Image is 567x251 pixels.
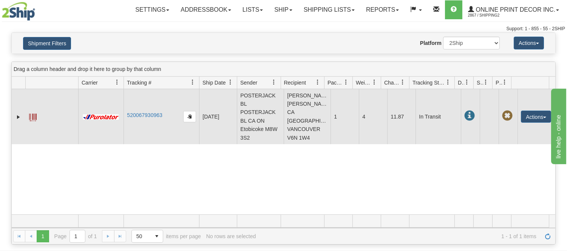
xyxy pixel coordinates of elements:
button: Actions [514,37,544,49]
span: Tracking Status [413,79,445,86]
span: Pickup Status [496,79,502,86]
td: [DATE] [199,89,237,144]
td: In Transit [416,89,461,144]
span: 50 [136,233,146,240]
a: Pickup Status filter column settings [498,76,511,89]
a: Settings [130,0,175,19]
span: items per page [131,230,201,243]
a: Weight filter column settings [368,76,381,89]
a: Online Print Decor Inc. 2867 / Shipping2 [462,0,565,19]
a: Carrier filter column settings [111,76,124,89]
td: 4 [359,89,387,144]
a: Label [29,110,37,122]
span: Page sizes drop down [131,230,163,243]
span: Online Print Decor Inc. [474,6,555,13]
a: Shipment Issues filter column settings [479,76,492,89]
a: Lists [237,0,269,19]
td: 1 [331,89,359,144]
div: live help - online [6,5,70,14]
a: Reports [360,0,405,19]
div: Support: 1 - 855 - 55 - 2SHIP [2,26,565,32]
label: Platform [420,39,442,47]
input: Page 1 [70,230,85,242]
a: Addressbook [175,0,237,19]
span: Weight [356,79,372,86]
a: Recipient filter column settings [311,76,324,89]
a: Tracking Status filter column settings [442,76,454,89]
div: No rows are selected [206,233,256,239]
span: Recipient [284,79,306,86]
td: [PERSON_NAME] [PERSON_NAME] CA [GEOGRAPHIC_DATA] VANCOUVER V6N 1W4 [284,89,331,144]
a: Expand [15,113,22,121]
span: Tracking # [127,79,151,86]
span: Page 1 [37,230,49,242]
a: 520067930963 [127,112,162,118]
img: logo2867.jpg [2,2,35,21]
a: Shipping lists [298,0,360,19]
a: Sender filter column settings [268,76,281,89]
a: Refresh [542,230,554,242]
span: Page of 1 [54,230,97,243]
a: Charge filter column settings [396,76,409,89]
a: Tracking # filter column settings [186,76,199,89]
span: Carrier [82,79,98,86]
a: Packages filter column settings [340,76,352,89]
img: 11 - Purolator [82,114,120,120]
span: Pickup Not Assigned [502,111,513,121]
span: In Transit [464,111,475,121]
td: POSTERJACK BL POSTERJACK BL CA ON Etobicoke M8W 3S2 [237,89,284,144]
span: Packages [328,79,343,86]
span: Charge [384,79,400,86]
a: Ship Date filter column settings [224,76,237,89]
a: Ship [269,0,298,19]
span: 2867 / Shipping2 [468,12,525,19]
button: Copy to clipboard [183,111,196,122]
span: 1 - 1 of 1 items [261,233,536,239]
span: Sender [240,79,257,86]
span: Shipment Issues [477,79,483,86]
span: select [151,230,163,242]
a: Delivery Status filter column settings [460,76,473,89]
button: Shipment Filters [23,37,71,50]
button: Actions [521,111,551,123]
iframe: chat widget [550,87,566,164]
span: Delivery Status [458,79,464,86]
div: grid grouping header [12,62,555,77]
td: 11.87 [387,89,416,144]
span: Ship Date [202,79,226,86]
